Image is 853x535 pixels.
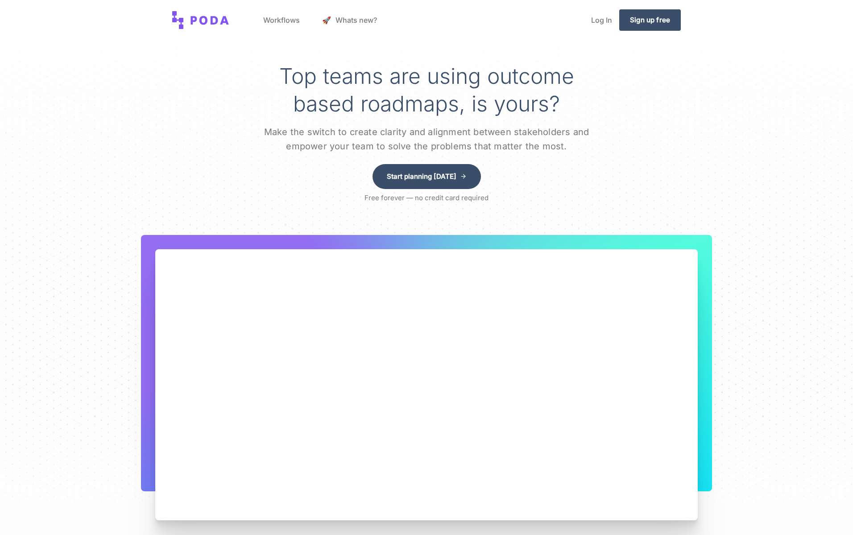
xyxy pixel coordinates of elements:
p: Make the switch to create clarity and alignment between stakeholders and empower your team to sol... [248,125,605,153]
a: Workflows [256,3,307,37]
img: Poda: Opportunity solution trees [172,11,229,29]
a: launch Whats new? [315,3,384,37]
a: Log In [584,3,619,37]
p: Free forever — no credit card required [364,193,489,203]
span: Top teams are using outcome based roadmaps, is yours? [279,63,574,117]
video: Your browser does not support the video tag. [155,249,698,520]
span: launch [322,13,334,27]
a: Sign up free [619,9,681,31]
a: Start planning [DATE] [373,164,481,189]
